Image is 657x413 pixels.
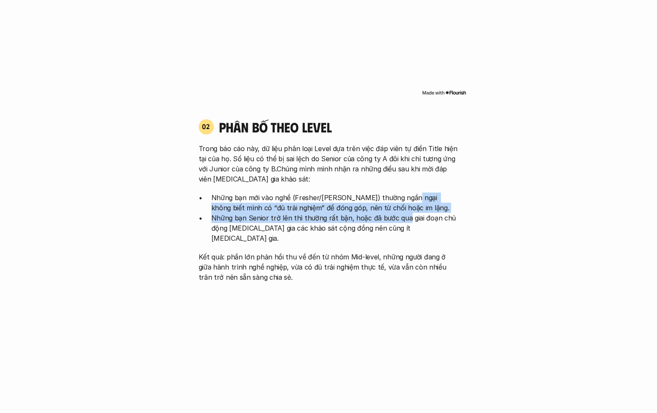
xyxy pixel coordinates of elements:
h4: phân bố theo Level [219,119,459,135]
img: Made with Flourish [422,89,466,96]
p: Trong báo cáo này, dữ liệu phân loại Level dựa trên việc đáp viên tự điền Title hiện tại của họ. ... [199,143,459,184]
p: Những bạn mới vào nghề (Fresher/[PERSON_NAME]) thường ngần ngại không biết mình có “đủ trải nghiệ... [211,193,459,213]
p: Kết quả: phần lớn phản hồi thu về đến từ nhóm Mid-level, những người đang ở giữa hành trình nghề ... [199,252,459,282]
p: 02 [202,123,210,130]
p: Những bạn Senior trở lên thì thường rất bận, hoặc đã bước qua giai đoạn chủ động [MEDICAL_DATA] g... [211,213,459,243]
